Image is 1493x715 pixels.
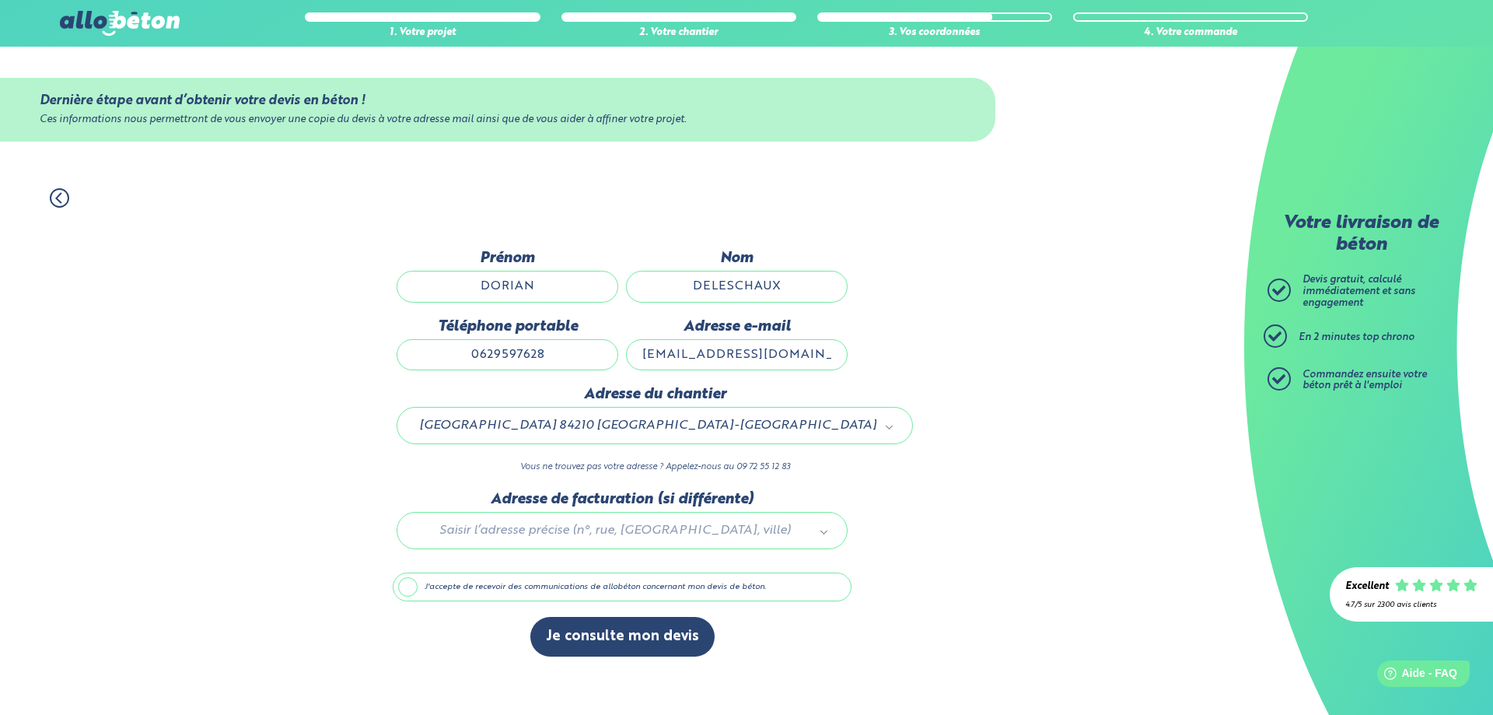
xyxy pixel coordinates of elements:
[397,460,913,475] p: Vous ne trouvez pas votre adresse ? Appelez-nous au 09 72 55 12 83
[393,573,851,602] label: J'accepte de recevoir des communications de allobéton concernant mon devis de béton.
[1345,601,1477,609] div: 4.7/5 sur 2300 avis clients
[397,250,618,267] label: Prénom
[1355,654,1476,698] iframe: Help widget launcher
[305,27,540,39] div: 1. Votre projet
[1345,581,1389,593] div: Excellent
[397,339,618,370] input: ex : 0642930817
[397,271,618,302] input: Quel est votre prénom ?
[1073,27,1308,39] div: 4. Votre commande
[1302,275,1415,307] span: Devis gratuit, calculé immédiatement et sans engagement
[397,386,913,403] label: Adresse du chantier
[626,339,848,370] input: ex : contact@allobeton.fr
[413,415,897,436] a: [GEOGRAPHIC_DATA] 84210 [GEOGRAPHIC_DATA]-[GEOGRAPHIC_DATA]
[419,415,876,436] span: [GEOGRAPHIC_DATA] 84210 [GEOGRAPHIC_DATA]-[GEOGRAPHIC_DATA]
[40,93,956,108] div: Dernière étape avant d’obtenir votre devis en béton !
[397,318,618,335] label: Téléphone portable
[626,318,848,335] label: Adresse e-mail
[817,27,1052,39] div: 3. Vos coordonnées
[626,250,848,267] label: Nom
[1302,370,1427,391] span: Commandez ensuite votre béton prêt à l'emploi
[1271,213,1450,256] p: Votre livraison de béton
[626,271,848,302] input: Quel est votre nom de famille ?
[40,114,956,126] div: Ces informations nous permettront de vous envoyer une copie du devis à votre adresse mail ainsi q...
[530,617,715,657] button: Je consulte mon devis
[1299,332,1414,342] span: En 2 minutes top chrono
[60,11,180,36] img: allobéton
[561,27,796,39] div: 2. Votre chantier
